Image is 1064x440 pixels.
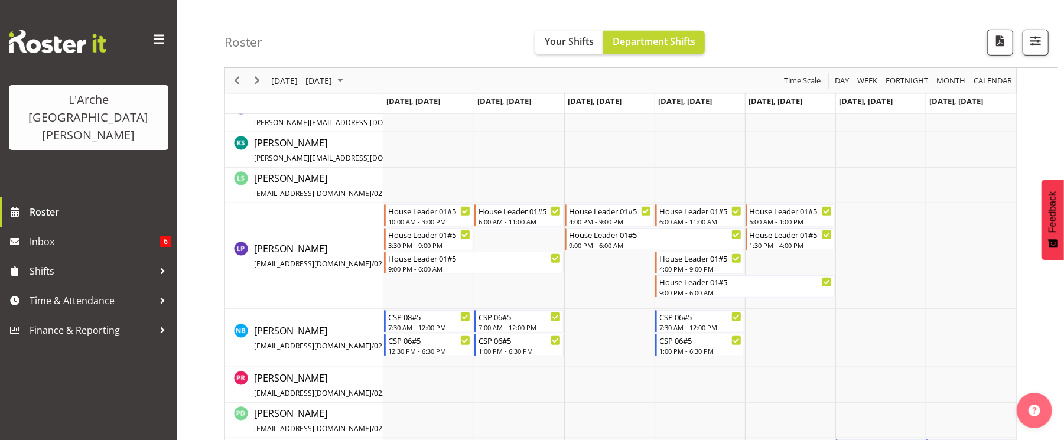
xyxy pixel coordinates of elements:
button: Your Shifts [535,31,603,54]
div: House Leader 01#5 [569,229,741,240]
td: Lydia Peters resource [225,203,383,309]
span: [PERSON_NAME] [254,101,530,128]
div: 4:00 PM - 9:00 PM [569,217,651,226]
div: 9:00 PM - 6:00 AM [569,240,741,250]
div: 9:00 PM - 6:00 AM [388,264,561,273]
a: [PERSON_NAME][PERSON_NAME][EMAIL_ADDRESS][DOMAIN_NAME] [254,136,474,164]
span: Your Shifts [545,35,594,48]
span: [PERSON_NAME] [254,136,474,164]
div: 9:00 PM - 6:00 AM [659,288,832,297]
span: 6 [160,236,171,247]
span: Time & Attendance [30,292,154,309]
span: [PERSON_NAME] [254,371,419,399]
div: House Leader 01#5 [659,252,741,264]
span: 022 509 0343 [374,259,419,269]
div: Nena Barwell"s event - CSP 06#5 Begin From Thursday, September 11, 2025 at 7:30:00 AM GMT+12:00 E... [655,310,744,333]
button: Timeline Month [935,73,968,88]
span: [EMAIL_ADDRESS][DOMAIN_NAME] [254,341,372,351]
td: Gillian Bradshaw resource [225,97,383,132]
button: Timeline Week [855,73,880,88]
span: [PERSON_NAME] [254,324,419,351]
div: Lydia Peters"s event - House Leader 01#5 Begin From Thursday, September 11, 2025 at 6:00:00 AM GM... [655,204,744,227]
span: [PERSON_NAME][EMAIL_ADDRESS][DOMAIN_NAME] [254,153,427,163]
div: 4:00 PM - 9:00 PM [659,264,741,273]
span: [PERSON_NAME] [254,407,419,434]
button: Time Scale [782,73,823,88]
button: Next [249,73,265,88]
div: House Leader 01#5 [750,205,832,217]
span: [DATE], [DATE] [929,96,983,106]
span: [DATE], [DATE] [386,96,440,106]
span: [EMAIL_ADDRESS][DOMAIN_NAME] [254,388,372,398]
span: / [372,423,374,434]
div: 10:00 AM - 3:00 PM [388,217,470,226]
span: Department Shifts [613,35,695,48]
div: Lydia Peters"s event - House Leader 01#5 Begin From Monday, September 8, 2025 at 3:30:00 PM GMT+1... [384,228,473,250]
div: CSP 06#5 [659,311,741,322]
span: Day [834,73,850,88]
span: / [372,259,374,269]
div: Lydia Peters"s event - House Leader 01#5 Begin From Monday, September 8, 2025 at 9:00:00 PM GMT+1... [384,252,564,274]
td: Nena Barwell resource [225,309,383,367]
div: Lydia Peters"s event - House Leader 01#5 Begin From Wednesday, September 10, 2025 at 4:00:00 PM G... [565,204,654,227]
div: 3:30 PM - 9:00 PM [388,240,470,250]
span: Month [935,73,967,88]
div: CSP 06#5 [388,334,470,346]
span: [DATE] - [DATE] [270,73,333,88]
span: [PERSON_NAME][EMAIL_ADDRESS][DOMAIN_NAME][PERSON_NAME] [254,118,483,128]
div: House Leader 01#5 [569,205,651,217]
div: 7:30 AM - 12:00 PM [388,322,470,332]
div: Next [247,68,267,93]
button: Filter Shifts [1023,30,1049,56]
div: 6:00 AM - 11:00 AM [659,217,741,226]
div: Previous [227,68,247,93]
button: September 08 - 14, 2025 [269,73,349,88]
div: L'Arche [GEOGRAPHIC_DATA][PERSON_NAME] [21,91,157,144]
div: 6:00 AM - 1:00 PM [750,217,832,226]
div: House Leader 01#5 [388,205,470,217]
div: Lydia Peters"s event - House Leader 01#5 Begin From Monday, September 8, 2025 at 10:00:00 AM GMT+... [384,204,473,227]
div: House Leader 01#5 [479,205,561,217]
span: [EMAIL_ADDRESS][DOMAIN_NAME] [254,259,372,269]
span: 022 159 6313 [374,341,419,351]
div: CSP 06#5 [659,334,741,346]
span: Roster [30,203,171,221]
div: 12:30 PM - 6:30 PM [388,346,470,356]
span: 027 311 1478 [374,188,419,198]
span: [PERSON_NAME] [254,172,419,199]
a: [PERSON_NAME][PERSON_NAME][EMAIL_ADDRESS][DOMAIN_NAME][PERSON_NAME] [254,100,530,129]
span: [DATE], [DATE] [477,96,531,106]
div: 7:00 AM - 12:00 PM [479,322,561,332]
div: CSP 06#5 [479,311,561,322]
span: 022 526 1409 [374,388,419,398]
div: Nena Barwell"s event - CSP 08#5 Begin From Monday, September 8, 2025 at 7:30:00 AM GMT+12:00 Ends... [384,310,473,333]
div: Nena Barwell"s event - CSP 06#5 Begin From Monday, September 8, 2025 at 12:30:00 PM GMT+12:00 End... [384,334,473,356]
div: Lydia Peters"s event - House Leader 01#5 Begin From Friday, September 12, 2025 at 6:00:00 AM GMT+... [746,204,835,227]
div: Lydia Peters"s event - House Leader 01#5 Begin From Friday, September 12, 2025 at 1:30:00 PM GMT+... [746,228,835,250]
div: House Leader 01#5 [388,252,561,264]
div: Nena Barwell"s event - CSP 06#5 Begin From Tuesday, September 9, 2025 at 7:00:00 AM GMT+12:00 End... [474,310,564,333]
span: Week [856,73,878,88]
span: [PERSON_NAME] [254,242,419,269]
div: 1:00 PM - 6:30 PM [479,346,561,356]
span: Feedback [1047,191,1058,233]
a: [PERSON_NAME][EMAIL_ADDRESS][DOMAIN_NAME]/027 311 1478 [254,171,419,200]
div: 1:00 PM - 6:30 PM [659,346,741,356]
a: [PERSON_NAME][EMAIL_ADDRESS][DOMAIN_NAME]/022 509 0343 [254,242,419,270]
div: House Leader 01#5 [388,229,470,240]
span: [DATE], [DATE] [568,96,622,106]
td: Leanne Smith resource [225,168,383,203]
td: Pauline Denton resource [225,403,383,438]
span: / [372,388,374,398]
span: / [372,341,374,351]
button: Month [972,73,1014,88]
span: [DATE], [DATE] [839,96,893,106]
div: Lydia Peters"s event - House Leader 01#5 Begin From Thursday, September 11, 2025 at 4:00:00 PM GM... [655,252,744,274]
span: [DATE], [DATE] [658,96,712,106]
span: [EMAIL_ADDRESS][DOMAIN_NAME] [254,188,372,198]
button: Department Shifts [603,31,705,54]
div: House Leader 01#5 [659,276,832,288]
td: Katherine Shaw resource [225,132,383,168]
button: Download a PDF of the roster according to the set date range. [987,30,1013,56]
span: Inbox [30,233,160,250]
